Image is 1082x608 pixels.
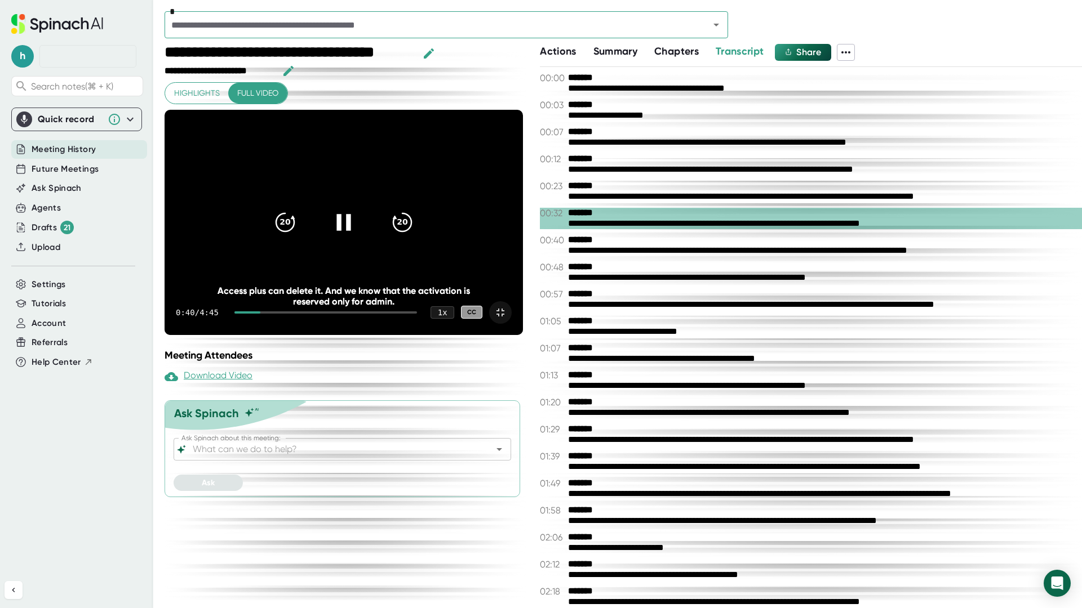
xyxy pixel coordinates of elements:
[540,262,565,272] span: 00:48
[32,278,66,291] button: Settings
[540,154,565,164] span: 00:12
[796,47,821,57] span: Share
[540,532,565,543] span: 02:06
[5,581,23,599] button: Collapse sidebar
[174,475,243,491] button: Ask
[174,406,239,420] div: Ask Spinach
[540,127,565,137] span: 00:07
[431,306,454,319] div: 1 x
[540,505,565,516] span: 01:58
[11,45,34,68] span: h
[32,221,74,234] div: Drafts
[540,451,565,462] span: 01:39
[60,221,74,234] div: 21
[32,221,74,234] button: Drafts 21
[32,163,99,176] button: Future Meetings
[32,297,66,310] button: Tutorials
[540,424,565,435] span: 01:29
[540,397,565,408] span: 01:20
[237,86,278,100] span: Full video
[165,370,252,383] div: Download Video
[38,114,102,125] div: Quick record
[540,181,565,191] span: 00:23
[31,81,140,92] span: Search notes (⌘ + K)
[202,478,215,488] span: Ask
[654,44,699,59] button: Chapters
[540,44,576,59] button: Actions
[176,308,221,317] div: 0:40 / 4:45
[540,289,565,299] span: 00:57
[716,45,764,57] span: Transcript
[461,306,482,319] div: CC
[593,44,637,59] button: Summary
[32,317,66,330] button: Account
[540,370,565,381] span: 01:13
[32,356,81,369] span: Help Center
[540,235,565,245] span: 00:40
[593,45,637,57] span: Summary
[165,349,526,361] div: Meeting Attendees
[540,316,565,327] span: 01:05
[540,586,565,597] span: 02:18
[540,559,565,570] span: 02:12
[32,202,61,214] button: Agents
[540,100,565,110] span: 00:03
[165,83,229,104] button: Highlights
[32,241,60,254] button: Upload
[540,73,565,83] span: 00:00
[716,44,764,59] button: Transcript
[16,108,137,131] div: Quick record
[540,343,565,354] span: 01:07
[201,285,487,307] div: Access plus can delete it. And we know that the activation is reserved only for admin.
[1044,570,1071,597] div: Open Intercom Messenger
[228,83,287,104] button: Full video
[32,356,93,369] button: Help Center
[708,17,724,33] button: Open
[540,45,576,57] span: Actions
[540,478,565,489] span: 01:49
[654,45,699,57] span: Chapters
[32,182,82,195] button: Ask Spinach
[174,86,220,100] span: Highlights
[32,336,68,349] button: Referrals
[190,441,475,457] input: What can we do to help?
[775,44,831,61] button: Share
[32,143,96,156] button: Meeting History
[540,208,565,218] span: 00:32
[491,441,507,457] button: Open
